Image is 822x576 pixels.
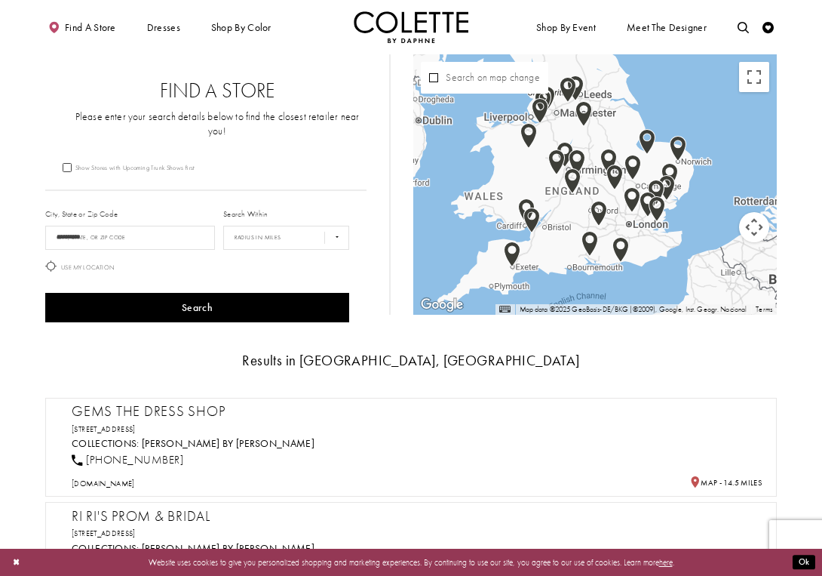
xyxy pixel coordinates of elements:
button: Search [45,293,349,322]
span: Collections: [72,437,140,450]
span: Shop by color [211,22,271,33]
span: Shop by color [208,11,274,43]
button: Keyboard shortcuts [499,304,511,315]
div: Map with store locations [413,54,777,315]
label: City, State or Zip Code [45,208,118,220]
button: Toggle fullscreen view [739,62,769,92]
a: [PHONE_NUMBER] [72,452,183,467]
span: Find a store [65,22,116,33]
span: Shop By Event [533,11,598,43]
a: Visit Colette by Daphne page [142,437,314,450]
select: Radius In Miles [223,226,349,250]
span: Dresses [147,22,180,33]
span: [PHONE_NUMBER] [86,452,183,467]
a: Visit Colette by Daphne page [142,542,314,555]
span: Collections: [72,542,140,555]
p: Website uses cookies to give you personalized shopping and marketing experiences. By continuing t... [82,555,740,570]
img: Colette by Daphne [354,11,468,43]
h2: Find a Store [68,79,366,102]
button: Close Dialog [7,553,26,573]
a: Meet the designer [624,11,710,43]
span: Shop By Event [536,22,596,33]
a: Open this area in Google Maps (opens a new window) [417,295,467,315]
h2: RI RI'S PROM & BRIDAL [72,508,762,525]
img: Google Image #45 [417,295,467,315]
span: Meet the designer [627,22,707,33]
h2: Gems the Dress Shop [72,403,762,420]
a: [DOMAIN_NAME] [72,479,135,488]
a: here [659,557,673,568]
a: Find a store [45,11,118,43]
a: [STREET_ADDRESS] [72,424,136,434]
button: Map camera controls [739,212,769,242]
span: Map data ©2025 GeoBasis-DE/BKG (©2009), Google, Inst. Geogr. Nacional [520,304,747,314]
h3: Results in [GEOGRAPHIC_DATA], [GEOGRAPHIC_DATA] [45,353,777,368]
a: Terms (opens in new tab) [756,304,772,314]
h5: Distance to Gems the Dress Shop [689,476,762,489]
span: Dresses [144,11,183,43]
p: Please enter your search details below to find the closest retailer near you! [68,110,366,139]
button: Submit Dialog [793,556,815,570]
a: [STREET_ADDRESS] [72,528,136,538]
a: Check Wishlist [759,11,777,43]
a: Visit Home Page [354,11,468,43]
a: Toggle search [735,11,752,43]
label: Search Within [223,208,268,220]
input: City, State, or ZIP Code [45,226,215,250]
